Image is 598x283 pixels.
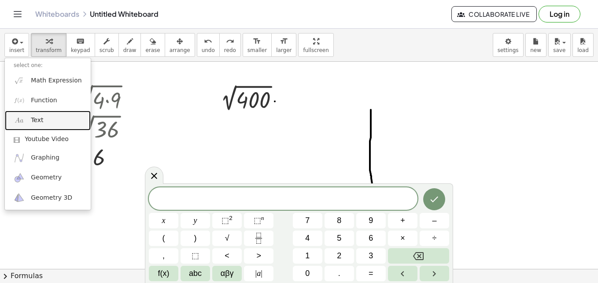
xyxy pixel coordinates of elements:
[229,215,233,221] sup: 2
[539,6,580,22] button: Log in
[225,232,229,244] span: √
[225,250,229,262] span: <
[14,153,25,164] img: ggb-graphing.svg
[36,47,62,53] span: transform
[181,231,210,246] button: )
[31,194,72,202] span: Geometry 3D
[337,250,341,262] span: 2
[31,173,62,182] span: Geometry
[224,47,236,53] span: redo
[181,248,210,264] button: Placeholder
[498,47,519,53] span: settings
[31,116,43,125] span: Text
[493,33,524,57] button: settings
[325,213,354,228] button: 8
[400,232,405,244] span: ×
[170,47,190,53] span: arrange
[420,213,449,228] button: Minus
[5,168,91,188] a: Geometry
[243,33,272,57] button: format_sizesmaller
[14,172,25,183] img: ggb-geometry.svg
[293,231,322,246] button: 4
[388,213,417,228] button: Plus
[577,47,589,53] span: load
[221,216,229,225] span: ⬚
[255,268,262,279] span: a
[298,33,333,57] button: fullscreen
[432,232,437,244] span: ÷
[423,188,445,210] button: Done
[5,148,91,168] a: Graphing
[338,268,340,279] span: .
[5,90,91,110] a: Function
[525,33,546,57] button: new
[271,33,296,57] button: format_sizelarger
[253,36,261,47] i: format_size
[356,248,386,264] button: 3
[5,60,91,71] li: select one:
[212,213,242,228] button: Squared
[118,33,141,57] button: draw
[194,232,197,244] span: )
[14,95,25,106] img: f_x.png
[420,266,449,281] button: Right arrow
[293,266,322,281] button: 0
[204,36,212,47] i: undo
[261,269,262,278] span: |
[451,6,537,22] button: Collaborate Live
[337,232,341,244] span: 5
[35,10,79,19] a: Whiteboards
[305,232,310,244] span: 4
[192,250,199,262] span: ⬚
[181,213,210,228] button: y
[162,215,166,227] span: x
[14,115,25,126] img: Aa.png
[149,248,178,264] button: ,
[276,47,292,53] span: larger
[325,266,354,281] button: .
[369,268,373,279] span: =
[14,75,25,86] img: sqrt_x.png
[197,33,220,57] button: undoundo
[145,47,160,53] span: erase
[95,33,119,57] button: scrub
[226,36,234,47] i: redo
[14,192,25,203] img: ggb-3d.svg
[5,188,91,208] a: Geometry 3D
[247,47,267,53] span: smaller
[4,33,29,57] button: insert
[140,33,165,57] button: erase
[432,215,436,227] span: –
[548,33,571,57] button: save
[244,266,273,281] button: Absolute value
[256,250,261,262] span: >
[202,47,215,53] span: undo
[71,47,90,53] span: keypad
[530,47,541,53] span: new
[31,33,66,57] button: transform
[553,47,565,53] span: save
[162,232,165,244] span: (
[123,47,137,53] span: draw
[400,215,405,227] span: +
[388,266,417,281] button: Left arrow
[66,33,95,57] button: keyboardkeypad
[100,47,114,53] span: scrub
[388,231,417,246] button: Times
[149,213,178,228] button: x
[325,231,354,246] button: 5
[31,153,59,162] span: Graphing
[5,71,91,90] a: Math Expression
[356,266,386,281] button: Equals
[31,96,57,105] span: Function
[255,269,257,278] span: |
[356,213,386,228] button: 9
[261,215,264,221] sup: n
[31,76,81,85] span: Math Expression
[212,231,242,246] button: Square root
[337,215,341,227] span: 8
[5,130,91,148] a: Youtube Video
[149,231,178,246] button: (
[572,33,594,57] button: load
[388,248,449,264] button: Backspace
